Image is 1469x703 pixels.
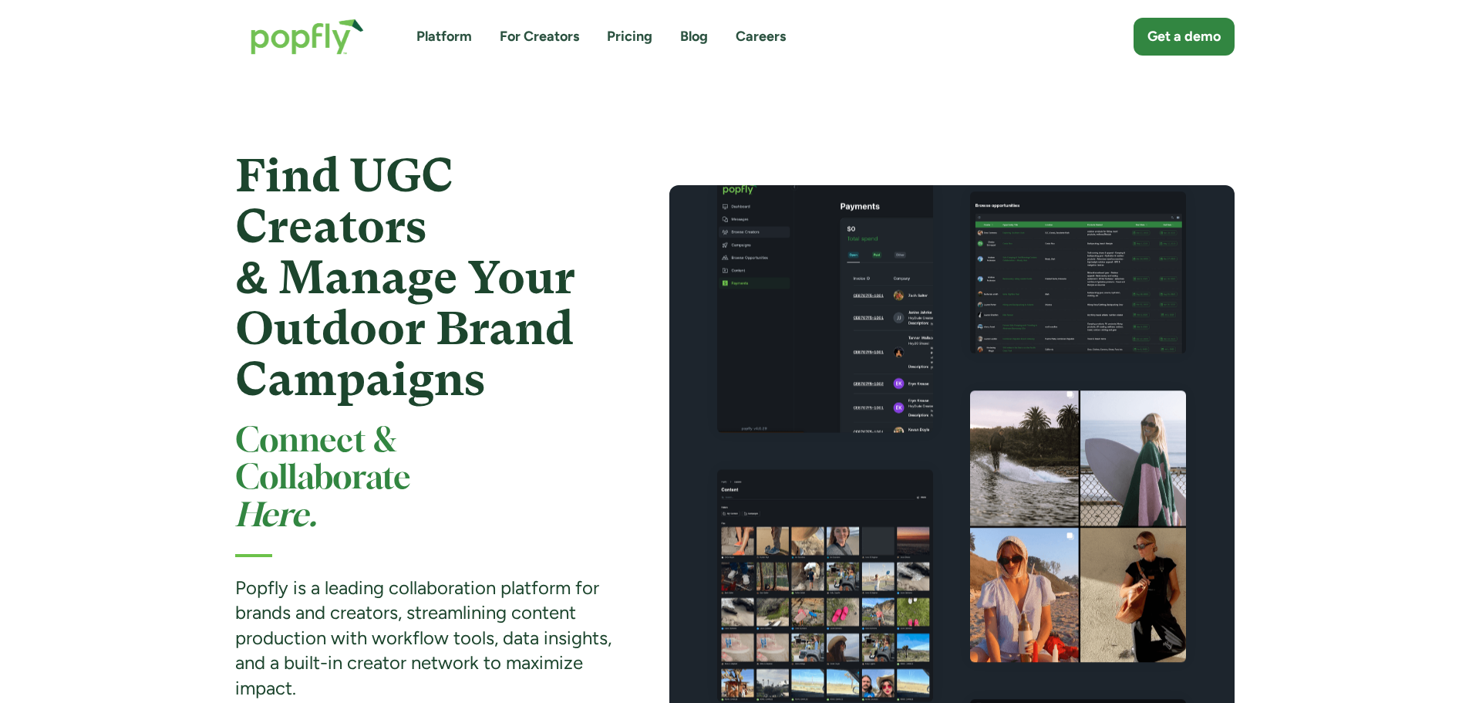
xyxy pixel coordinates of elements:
[1134,18,1235,56] a: Get a demo
[235,149,575,406] strong: Find UGC Creators & Manage Your Outdoor Brand Campaigns
[607,27,652,46] a: Pricing
[736,27,786,46] a: Careers
[500,27,579,46] a: For Creators
[235,424,614,536] h2: Connect & Collaborate
[416,27,472,46] a: Platform
[1147,27,1221,46] div: Get a demo
[680,27,708,46] a: Blog
[235,3,379,70] a: home
[235,576,612,699] strong: Popfly is a leading collaboration platform for brands and creators, streamlining content producti...
[235,501,317,532] em: Here.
